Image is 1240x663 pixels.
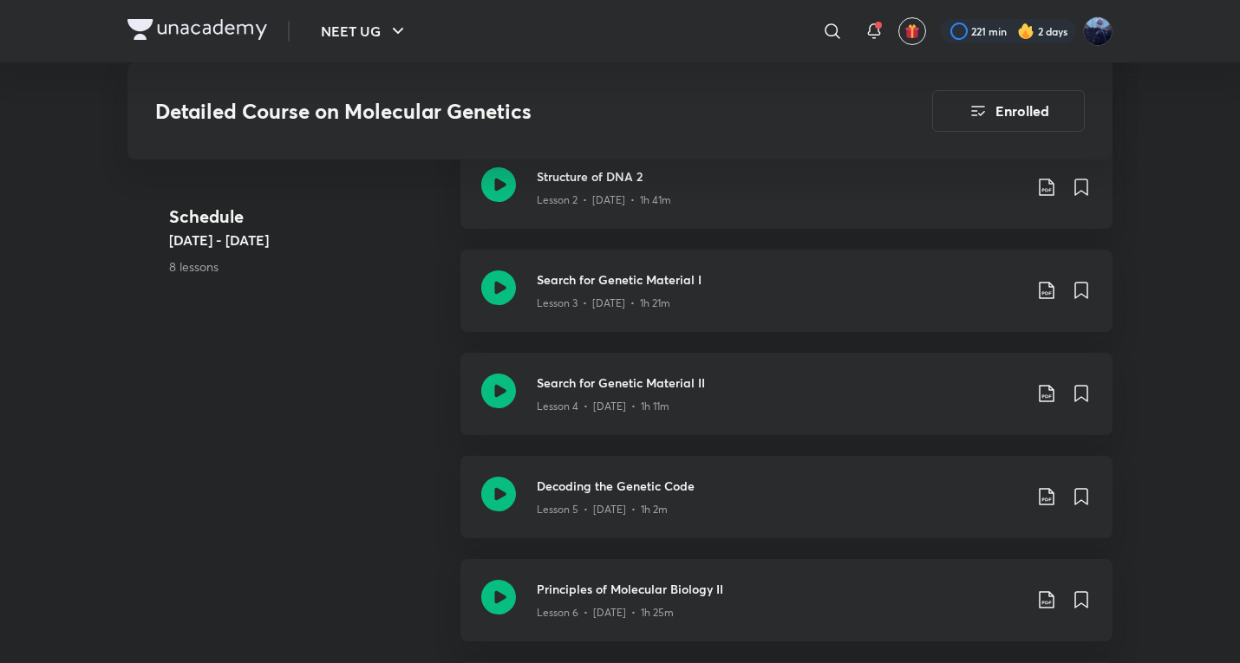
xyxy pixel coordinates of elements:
a: Decoding the Genetic CodeLesson 5 • [DATE] • 1h 2m [460,456,1113,559]
img: avatar [904,23,920,39]
button: NEET UG [310,14,419,49]
p: 8 lessons [169,257,447,276]
a: Structure of DNA 2Lesson 2 • [DATE] • 1h 41m [460,146,1113,250]
img: streak [1017,23,1034,40]
img: Company Logo [127,19,267,40]
h5: [DATE] - [DATE] [169,230,447,250]
a: Principles of Molecular Biology IILesson 6 • [DATE] • 1h 25m [460,559,1113,662]
a: Company Logo [127,19,267,44]
button: avatar [898,17,926,45]
h3: Search for Genetic Material II [537,374,1022,392]
h3: Search for Genetic Material I [537,270,1022,289]
h3: Structure of DNA 2 [537,167,1022,185]
p: Lesson 5 • [DATE] • 1h 2m [537,502,668,517]
h4: Schedule [169,204,447,230]
p: Lesson 4 • [DATE] • 1h 11m [537,399,669,414]
a: Search for Genetic Material ILesson 3 • [DATE] • 1h 21m [460,250,1113,353]
h3: Decoding the Genetic Code [537,477,1022,495]
img: Kushagra Singh [1083,16,1113,46]
button: Enrolled [932,90,1085,132]
p: Lesson 3 • [DATE] • 1h 21m [537,296,670,311]
p: Lesson 6 • [DATE] • 1h 25m [537,605,674,621]
p: Lesson 2 • [DATE] • 1h 41m [537,192,671,208]
a: Search for Genetic Material IILesson 4 • [DATE] • 1h 11m [460,353,1113,456]
h3: Detailed Course on Molecular Genetics [155,99,834,124]
h3: Principles of Molecular Biology II [537,580,1022,598]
